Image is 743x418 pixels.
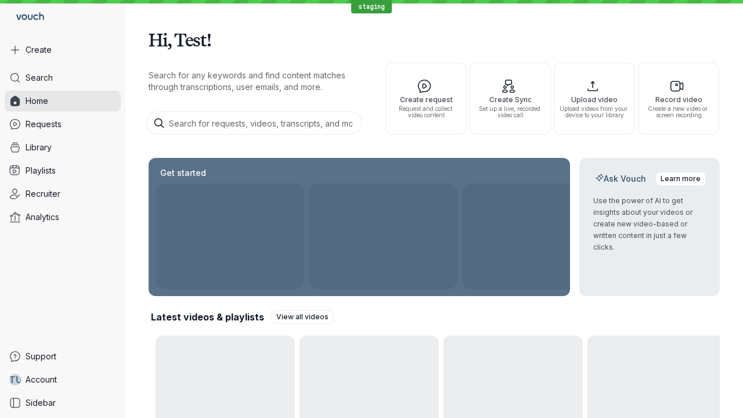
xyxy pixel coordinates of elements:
span: Create [26,44,52,56]
a: Recruiter [5,183,121,204]
span: Home [26,95,48,107]
span: Request and collect video content [391,106,461,118]
span: Learn more [661,173,701,185]
a: Home [5,91,121,111]
span: Set up a live, recorded video call [475,106,546,118]
p: Search for any keywords and find content matches through transcriptions, user emails, and more. [149,70,365,93]
p: Use the power of AI to get insights about your videos or create new video-based or written conten... [593,195,706,253]
h2: Get started [158,167,208,179]
span: Sidebar [26,397,56,409]
span: Support [26,351,56,362]
a: Support [5,346,121,367]
span: Library [26,142,52,153]
h2: Ask Vouch [593,173,648,185]
button: Upload videoUpload videos from your device to your library [554,63,635,135]
span: Recruiter [26,188,60,200]
span: Playlists [26,165,56,176]
span: Upload videos from your device to your library [559,106,630,118]
button: Create SyncSet up a live, recorded video call [470,63,551,135]
button: Create [5,39,121,60]
a: Analytics [5,207,121,228]
span: Create request [391,96,461,103]
input: Search for requests, videos, transcripts, and more... [146,111,362,135]
span: Analytics [26,211,59,223]
span: T [9,374,16,385]
a: Learn more [655,172,706,186]
a: Requests [5,114,121,135]
span: Requests [26,118,62,130]
h2: Latest videos & playlists [151,311,264,323]
h1: Hi, Test! [149,23,720,56]
span: Create Sync [475,96,546,103]
span: Record video [643,96,714,103]
button: Create requestRequest and collect video content [385,63,467,135]
button: Record videoCreate a new video or screen recording [638,63,719,135]
span: View all videos [276,311,329,323]
a: Playlists [5,160,121,181]
a: Sidebar [5,392,121,413]
a: Search [5,67,121,88]
span: Create a new video or screen recording [643,106,714,118]
a: View all videos [271,310,334,324]
span: Search [26,72,53,84]
a: Library [5,137,121,158]
a: Go to homepage [5,5,49,30]
span: Account [26,374,57,385]
span: Upload video [559,96,630,103]
a: TUAccount [5,369,121,390]
span: U [16,374,22,385]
